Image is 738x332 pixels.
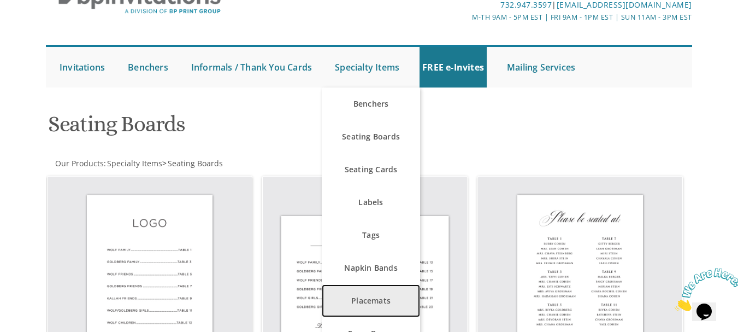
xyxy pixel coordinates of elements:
[106,158,162,168] a: Specialty Items
[162,158,223,168] span: >
[504,47,578,88] a: Mailing Services
[322,153,420,186] a: Seating Cards
[167,158,223,168] a: Seating Boards
[322,120,420,153] a: Seating Boards
[4,4,72,48] img: Chat attention grabber
[48,112,471,144] h1: Seating Boards
[54,158,104,168] a: Our Products
[168,158,223,168] span: Seating Boards
[322,219,420,252] a: Tags
[188,47,315,88] a: Informals / Thank You Cards
[332,47,402,88] a: Specialty Items
[322,284,420,317] a: Placemats
[262,11,692,23] div: M-Th 9am - 5pm EST | Fri 9am - 1pm EST | Sun 11am - 3pm EST
[420,47,487,88] a: FREE e-Invites
[670,264,738,316] iframe: chat widget
[322,88,420,120] a: Benchers
[107,158,162,168] span: Specialty Items
[125,47,171,88] a: Benchers
[322,186,420,219] a: Labels
[57,47,108,88] a: Invitations
[46,158,369,169] div: :
[322,252,420,284] a: Napkin Bands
